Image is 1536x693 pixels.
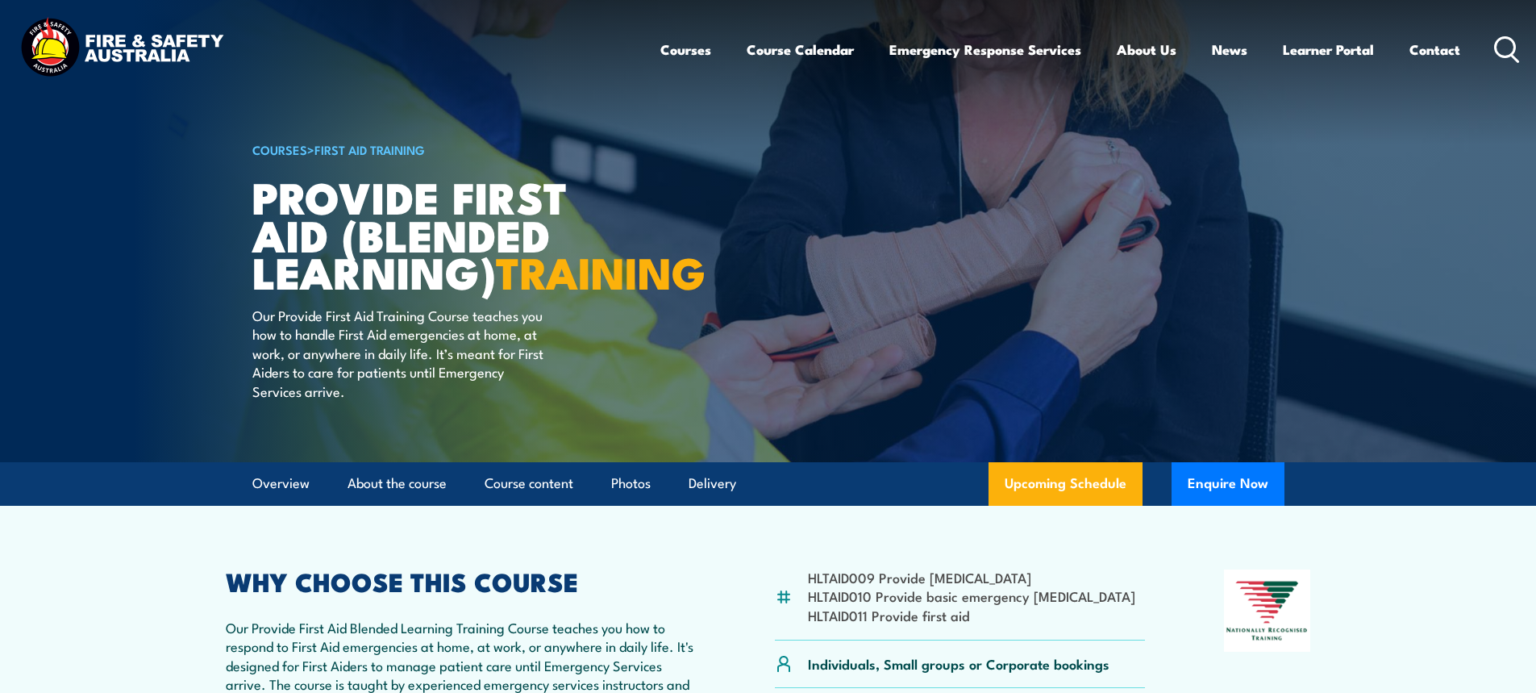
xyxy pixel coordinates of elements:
[252,140,307,158] a: COURSES
[252,462,310,505] a: Overview
[808,606,1135,624] li: HLTAID011 Provide first aid
[989,462,1143,506] a: Upcoming Schedule
[1212,28,1247,71] a: News
[252,306,547,400] p: Our Provide First Aid Training Course teaches you how to handle First Aid emergencies at home, at...
[1409,28,1460,71] a: Contact
[808,587,1135,605] li: HLTAID010 Provide basic emergency [MEDICAL_DATA]
[1283,28,1374,71] a: Learner Portal
[611,462,651,505] a: Photos
[808,568,1135,587] li: HLTAID009 Provide [MEDICAL_DATA]
[485,462,573,505] a: Course content
[889,28,1081,71] a: Emergency Response Services
[1117,28,1176,71] a: About Us
[660,28,711,71] a: Courses
[252,177,651,290] h1: Provide First Aid (Blended Learning)
[496,237,706,304] strong: TRAINING
[252,140,651,159] h6: >
[1172,462,1284,506] button: Enquire Now
[1224,570,1311,652] img: Nationally Recognised Training logo.
[348,462,447,505] a: About the course
[808,654,1109,673] p: Individuals, Small groups or Corporate bookings
[226,570,697,592] h2: WHY CHOOSE THIS COURSE
[314,140,425,158] a: First Aid Training
[747,28,854,71] a: Course Calendar
[689,462,736,505] a: Delivery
